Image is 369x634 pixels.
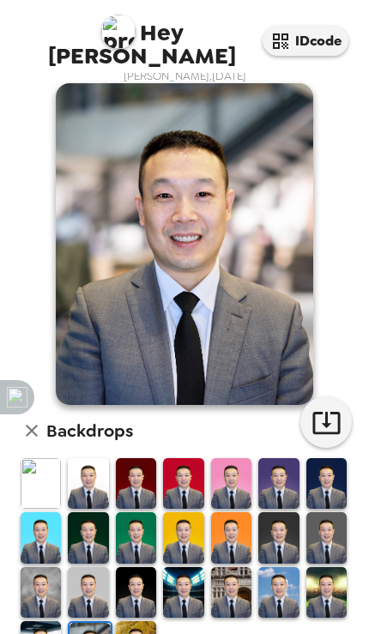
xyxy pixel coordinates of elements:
[21,458,61,509] img: Original
[124,69,246,83] span: [PERSON_NAME] , [DATE]
[140,17,183,48] span: Hey
[46,417,133,444] h6: Backdrops
[101,15,136,49] img: profile pic
[21,6,263,67] span: [PERSON_NAME]
[263,26,348,56] button: IDcode
[56,83,313,405] img: user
